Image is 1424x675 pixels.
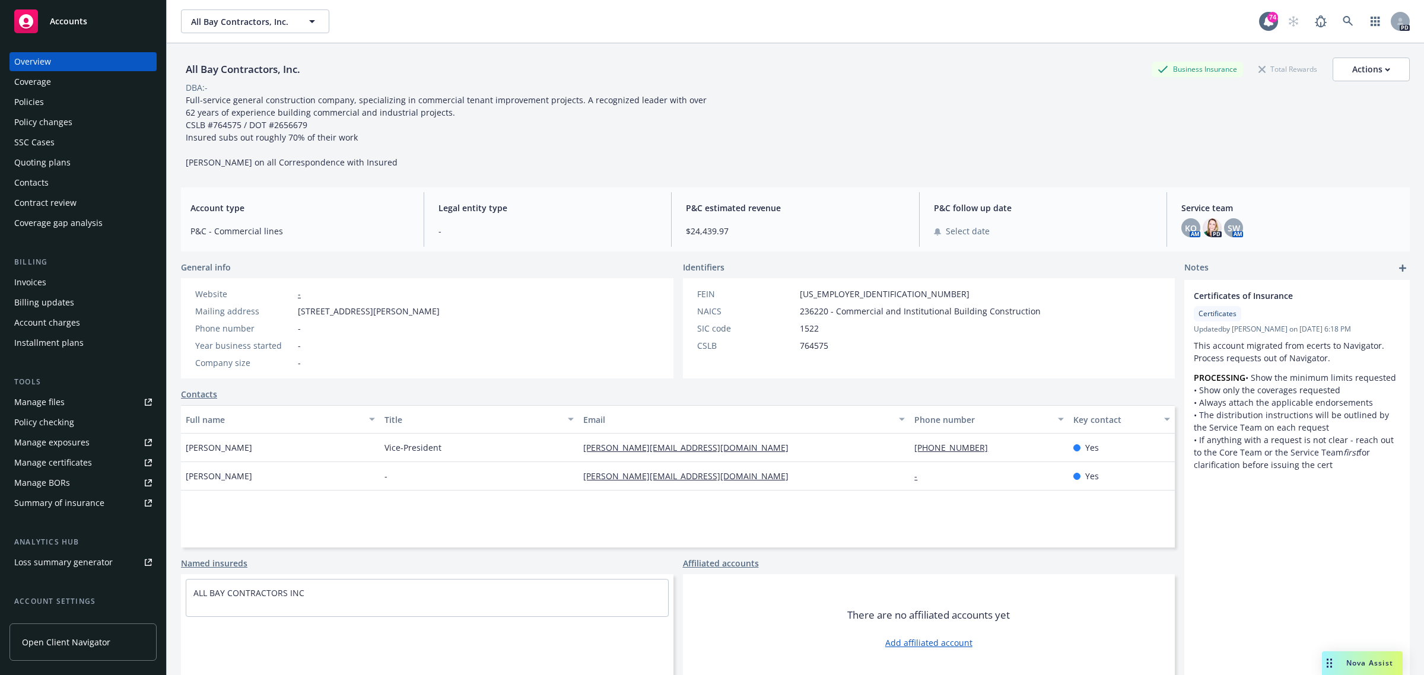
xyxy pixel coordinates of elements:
div: Policy checking [14,413,74,432]
a: Billing updates [9,293,157,312]
span: General info [181,261,231,273]
a: Report a Bug [1309,9,1333,33]
span: SW [1228,222,1240,234]
span: [US_EMPLOYER_IDENTIFICATION_NUMBER] [800,288,970,300]
a: - [914,470,927,482]
span: 236220 - Commercial and Institutional Building Construction [800,305,1041,317]
a: Contacts [181,388,217,400]
div: Billing updates [14,293,74,312]
a: ALL BAY CONTRACTORS INC [193,587,304,598]
span: [STREET_ADDRESS][PERSON_NAME] [298,305,440,317]
div: Title [384,413,561,426]
a: Invoices [9,273,157,292]
a: Affiliated accounts [683,557,759,569]
div: Installment plans [14,333,84,352]
a: [PHONE_NUMBER] [914,442,997,453]
p: This account migrated from ecerts to Navigator. Process requests out of Navigator. [1194,339,1400,364]
a: SSC Cases [9,133,157,152]
div: 74 [1267,12,1278,23]
button: Title [380,405,578,434]
div: Coverage [14,72,51,91]
div: Analytics hub [9,536,157,548]
div: Account settings [9,596,157,607]
div: Tools [9,376,157,388]
span: Accounts [50,17,87,26]
a: Switch app [1363,9,1387,33]
a: [PERSON_NAME][EMAIL_ADDRESS][DOMAIN_NAME] [583,470,798,482]
span: [PERSON_NAME] [186,470,252,482]
button: Full name [181,405,380,434]
span: Open Client Navigator [22,636,110,648]
div: Email [583,413,892,426]
div: CSLB [697,339,795,352]
span: KO [1185,222,1197,234]
div: Manage BORs [14,473,70,492]
div: Contacts [14,173,49,192]
span: Full-service general construction company, specializing in commercial tenant improvement projects... [186,94,709,168]
a: Accounts [9,5,157,38]
a: add [1396,261,1410,275]
div: Mailing address [195,305,293,317]
a: - [298,288,301,300]
strong: PROCESSING [1194,372,1245,383]
div: Quoting plans [14,153,71,172]
div: Overview [14,52,51,71]
div: Manage files [14,393,65,412]
a: Installment plans [9,333,157,352]
div: Manage exposures [14,433,90,452]
div: DBA: - [186,81,208,94]
div: Certificates of InsuranceCertificatesUpdatedby [PERSON_NAME] on [DATE] 6:18 PMThis account migrat... [1184,280,1410,480]
div: Phone number [914,413,1051,426]
a: Quoting plans [9,153,157,172]
a: Summary of insurance [9,493,157,512]
a: Account charges [9,313,157,332]
span: $24,439.97 [686,225,905,237]
a: Start snowing [1282,9,1305,33]
div: Service team [14,612,65,631]
a: Contract review [9,193,157,212]
span: Certificates [1199,308,1237,319]
span: Legal entity type [438,202,657,214]
a: [PERSON_NAME][EMAIL_ADDRESS][DOMAIN_NAME] [583,442,798,453]
div: Key contact [1073,413,1157,426]
div: Loss summary generator [14,553,113,572]
div: Total Rewards [1253,62,1323,77]
span: 764575 [800,339,828,352]
span: 1522 [800,322,819,335]
button: Phone number [910,405,1069,434]
span: Notes [1184,261,1209,275]
div: Website [195,288,293,300]
span: Yes [1085,441,1099,454]
a: Named insureds [181,557,247,569]
span: Nova Assist [1346,658,1393,668]
div: Policy changes [14,113,72,132]
button: Actions [1333,58,1410,81]
a: Contacts [9,173,157,192]
a: Service team [9,612,157,631]
a: Overview [9,52,157,71]
a: Coverage gap analysis [9,214,157,233]
span: Certificates of Insurance [1194,289,1369,302]
span: - [298,322,301,335]
div: SSC Cases [14,133,55,152]
span: P&C estimated revenue [686,202,905,214]
span: - [298,339,301,352]
div: Account charges [14,313,80,332]
a: Policy changes [9,113,157,132]
div: Coverage gap analysis [14,214,103,233]
div: Phone number [195,322,293,335]
span: - [438,225,657,237]
button: Key contact [1069,405,1175,434]
a: Manage certificates [9,453,157,472]
a: Policies [9,93,157,112]
div: Invoices [14,273,46,292]
button: All Bay Contractors, Inc. [181,9,329,33]
div: Policies [14,93,44,112]
a: Manage exposures [9,433,157,452]
span: Select date [946,225,990,237]
span: All Bay Contractors, Inc. [191,15,294,28]
span: [PERSON_NAME] [186,441,252,454]
div: Business Insurance [1152,62,1243,77]
button: Nova Assist [1322,651,1403,675]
